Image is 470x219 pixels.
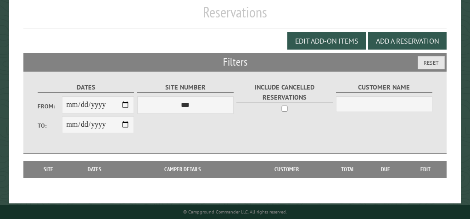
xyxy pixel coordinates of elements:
[287,32,366,50] button: Edit Add-on Items
[368,32,447,50] button: Add a Reservation
[23,3,447,28] h1: Reservations
[330,161,366,178] th: Total
[418,56,445,69] button: Reset
[38,121,62,130] label: To:
[38,82,134,93] label: Dates
[244,161,329,178] th: Customer
[336,82,432,93] label: Customer Name
[23,53,447,71] h2: Filters
[236,82,333,102] label: Include Cancelled Reservations
[121,161,244,178] th: Camper Details
[28,161,68,178] th: Site
[68,161,121,178] th: Dates
[183,209,287,215] small: © Campground Commander LLC. All rights reserved.
[137,82,234,93] label: Site Number
[366,161,405,178] th: Due
[405,161,447,178] th: Edit
[38,102,62,111] label: From:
